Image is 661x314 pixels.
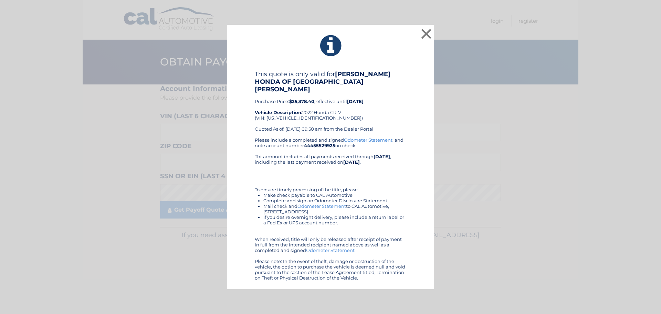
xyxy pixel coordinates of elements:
[263,198,406,203] li: Complete and sign an Odometer Disclosure Statement
[263,203,406,214] li: Mail check and to CAL Automotive, [STREET_ADDRESS]
[255,137,406,281] div: Please include a completed and signed , and note account number on check. This amount includes al...
[263,214,406,225] li: If you desire overnight delivery, please include a return label or a Fed Ex or UPS account number.
[289,99,314,104] b: $25,378.40
[255,70,406,137] div: Purchase Price: , effective until 2022 Honda CR-V (VIN: [US_VEHICLE_IDENTIFICATION_NUMBER]) Quote...
[297,203,346,209] a: Odometer Statement
[347,99,364,104] b: [DATE]
[304,143,335,148] b: 44455529925
[255,110,302,115] strong: Vehicle Description:
[255,70,390,93] b: [PERSON_NAME] HONDA OF [GEOGRAPHIC_DATA][PERSON_NAME]
[419,27,433,41] button: ×
[343,159,360,165] b: [DATE]
[255,70,406,93] h4: This quote is only valid for
[344,137,392,143] a: Odometer Statement
[306,247,355,253] a: Odometer Statement
[374,154,390,159] b: [DATE]
[263,192,406,198] li: Make check payable to CAL Automotive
